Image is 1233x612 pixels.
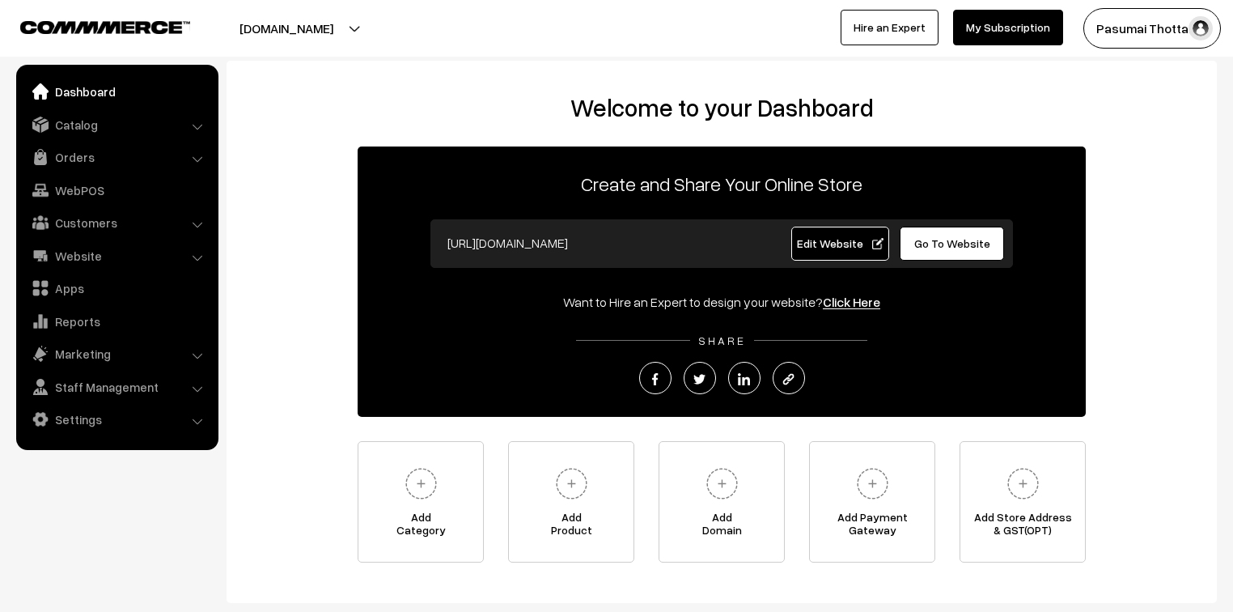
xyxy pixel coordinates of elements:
img: plus.svg [549,461,594,506]
a: Edit Website [791,227,890,261]
a: Hire an Expert [841,10,939,45]
p: Create and Share Your Online Store [358,169,1086,198]
a: My Subscription [953,10,1063,45]
a: Orders [20,142,213,172]
button: Pasumai Thotta… [1083,8,1221,49]
span: SHARE [690,334,754,347]
div: Want to Hire an Expert to design your website? [358,292,1086,312]
a: AddProduct [508,441,634,563]
a: Marketing [20,339,213,368]
img: plus.svg [399,461,443,506]
span: Add Product [509,511,633,543]
span: Edit Website [797,236,883,250]
a: AddCategory [358,441,484,563]
a: Add Store Address& GST(OPT) [960,441,1086,563]
a: WebPOS [20,176,213,205]
a: AddDomain [659,441,785,563]
a: COMMMERCE [20,16,162,36]
a: Dashboard [20,77,213,106]
a: Staff Management [20,372,213,402]
button: [DOMAIN_NAME] [183,8,390,49]
a: Website [20,241,213,270]
h2: Welcome to your Dashboard [243,93,1201,122]
img: plus.svg [850,461,895,506]
span: Go To Website [914,236,990,250]
span: Add Store Address & GST(OPT) [960,511,1085,543]
a: Reports [20,307,213,336]
img: user [1189,16,1213,40]
a: Go To Website [900,227,1004,261]
a: Apps [20,274,213,303]
span: Add Domain [659,511,784,543]
img: plus.svg [1001,461,1045,506]
a: Catalog [20,110,213,139]
span: Add Category [358,511,483,543]
a: Customers [20,208,213,237]
a: Add PaymentGateway [809,441,935,563]
img: plus.svg [700,461,744,506]
a: Click Here [823,294,880,310]
img: COMMMERCE [20,21,190,33]
span: Add Payment Gateway [810,511,934,543]
a: Settings [20,405,213,434]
